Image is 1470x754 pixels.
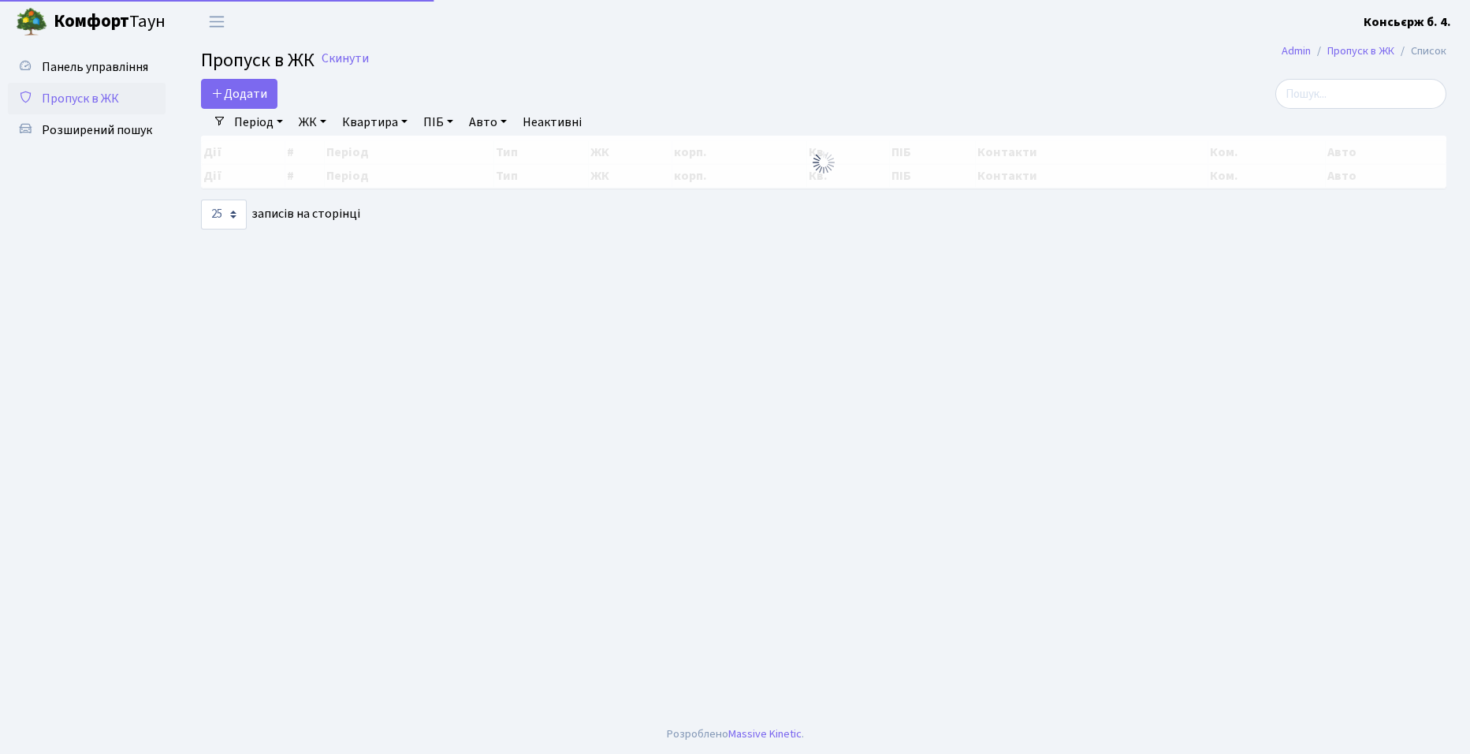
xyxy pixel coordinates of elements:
[42,90,119,107] span: Пропуск в ЖК
[201,47,314,74] span: Пропуск в ЖК
[1327,43,1394,59] a: Пропуск в ЖК
[211,85,267,103] span: Додати
[8,51,166,83] a: Панель управління
[16,6,47,38] img: logo.png
[811,150,836,175] img: Обробка...
[201,200,360,230] label: записів на сторінці
[1258,35,1470,68] nav: breadcrumb
[336,109,414,136] a: Квартира
[417,109,460,136] a: ПІБ
[54,9,129,34] b: Комфорт
[292,109,333,136] a: ЖК
[516,109,588,136] a: Неактивні
[8,83,166,114] a: Пропуск в ЖК
[667,726,804,743] div: Розроблено .
[1364,13,1451,31] b: Консьєрж б. 4.
[463,109,513,136] a: Авто
[728,726,802,742] a: Massive Kinetic
[42,121,152,139] span: Розширений пошук
[201,79,277,109] a: Додати
[201,200,247,230] select: записів на сторінці
[197,9,236,35] button: Переключити навігацію
[1282,43,1311,59] a: Admin
[1275,79,1446,109] input: Пошук...
[228,109,289,136] a: Період
[8,114,166,146] a: Розширений пошук
[1394,43,1446,60] li: Список
[42,58,148,76] span: Панель управління
[1364,13,1451,32] a: Консьєрж б. 4.
[54,9,166,35] span: Таун
[322,51,369,66] a: Скинути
